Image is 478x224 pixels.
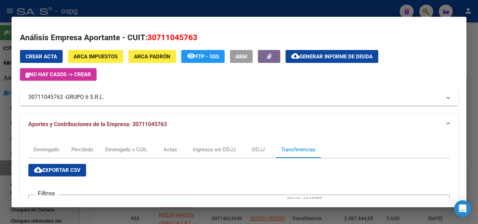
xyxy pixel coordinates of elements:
button: ARCA Padrón [128,50,176,63]
mat-icon: remove_red_eye [187,52,195,60]
div: Devengado [34,146,59,153]
span: ARCA Impuestos [73,53,118,60]
span: Exportar CSV [34,167,80,173]
button: ARCA Impuestos [68,50,123,63]
span: GRUPO 6 S.R.L. [66,93,104,101]
button: Generar informe de deuda [286,50,378,63]
h3: Filtros [34,189,58,197]
div: Transferencias [281,146,316,153]
button: Crear Acta [20,50,63,63]
div: Percibido [71,146,93,153]
mat-icon: cloud_download [291,52,300,60]
span: FTP - SSS [195,53,219,60]
span: No hay casos -> Crear [26,71,91,78]
button: FTP - SSS [181,50,225,63]
div: Open Intercom Messenger [454,200,471,217]
span: Crear Acta [26,53,57,60]
mat-icon: cloud_download [34,166,42,174]
mat-panel-title: 30711045763 - [28,93,441,101]
mat-expansion-panel-header: Aportes y Contribuciones de la Empresa: 30711045763 [20,113,458,136]
span: ARCA Padrón [134,53,170,60]
button: No hay casos -> Crear [20,68,97,81]
span: Generar informe de deuda [300,53,373,60]
h2: Análisis Empresa Aportante - CUIT: [20,32,458,44]
div: DDJJ [252,146,265,153]
span: Aportes y Contribuciones de la Empresa: 30711045763 [28,121,167,128]
button: Exportar CSV [28,164,86,176]
mat-expansion-panel-header: 30711045763 -GRUPO 6 S.R.L. [20,89,458,106]
div: Devengado x CUIL [105,146,147,153]
span: 30711045763 [147,33,197,42]
span: ABM [236,53,247,60]
div: Actas [163,146,177,153]
button: ABM [230,50,253,63]
div: Ingresos sin DDJJ [193,146,236,153]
